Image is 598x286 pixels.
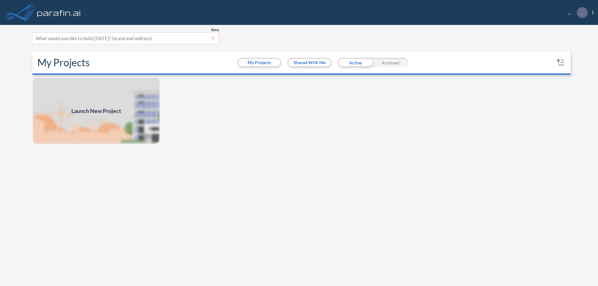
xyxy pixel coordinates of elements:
[373,58,408,67] div: Archived
[37,57,90,68] h2: My Projects
[238,59,280,66] button: My Projects
[71,107,121,115] span: Launch New Project
[581,10,583,15] p: .
[36,6,82,19] img: logo
[338,58,373,67] div: Active
[558,7,593,18] div: ...
[556,58,566,68] button: sort
[288,59,330,66] button: Shared With Me
[211,27,219,32] span: Beta
[32,77,160,144] img: add
[32,77,160,144] a: Launch New Project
